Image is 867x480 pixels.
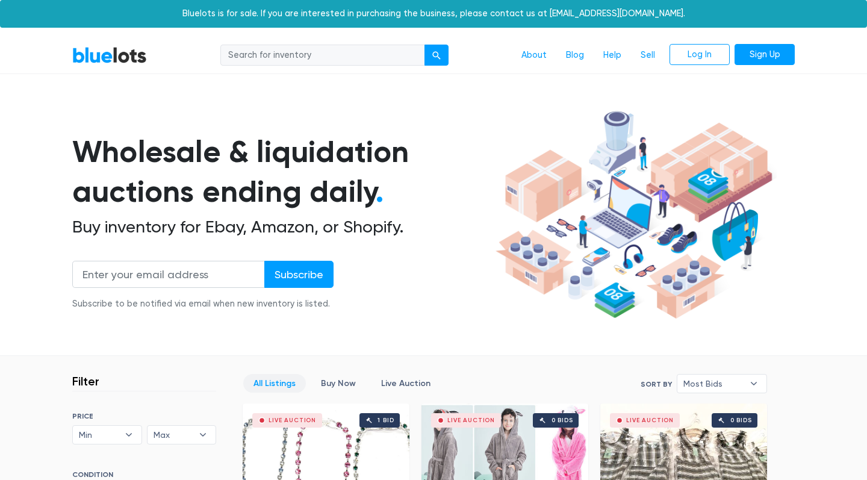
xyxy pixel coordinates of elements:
[72,217,491,237] h2: Buy inventory for Ebay, Amazon, or Shopify.
[371,374,441,393] a: Live Auction
[594,44,631,67] a: Help
[447,417,495,423] div: Live Auction
[72,298,334,311] div: Subscribe to be notified via email when new inventory is listed.
[72,374,99,388] h3: Filter
[72,412,216,420] h6: PRICE
[72,261,265,288] input: Enter your email address
[556,44,594,67] a: Blog
[269,417,316,423] div: Live Auction
[512,44,556,67] a: About
[264,261,334,288] input: Subscribe
[683,375,744,393] span: Most Bids
[376,173,384,210] span: .
[491,105,777,325] img: hero-ee84e7d0318cb26816c560f6b4441b76977f77a177738b4e94f68c95b2b83dbb.png
[378,417,394,423] div: 1 bid
[72,46,147,64] a: BlueLots
[190,426,216,444] b: ▾
[79,426,119,444] span: Min
[72,132,491,212] h1: Wholesale & liquidation auctions ending daily
[220,45,425,66] input: Search for inventory
[154,426,193,444] span: Max
[670,44,730,66] a: Log In
[735,44,795,66] a: Sign Up
[730,417,752,423] div: 0 bids
[641,379,672,390] label: Sort By
[552,417,573,423] div: 0 bids
[243,374,306,393] a: All Listings
[741,375,766,393] b: ▾
[311,374,366,393] a: Buy Now
[626,417,674,423] div: Live Auction
[631,44,665,67] a: Sell
[116,426,141,444] b: ▾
